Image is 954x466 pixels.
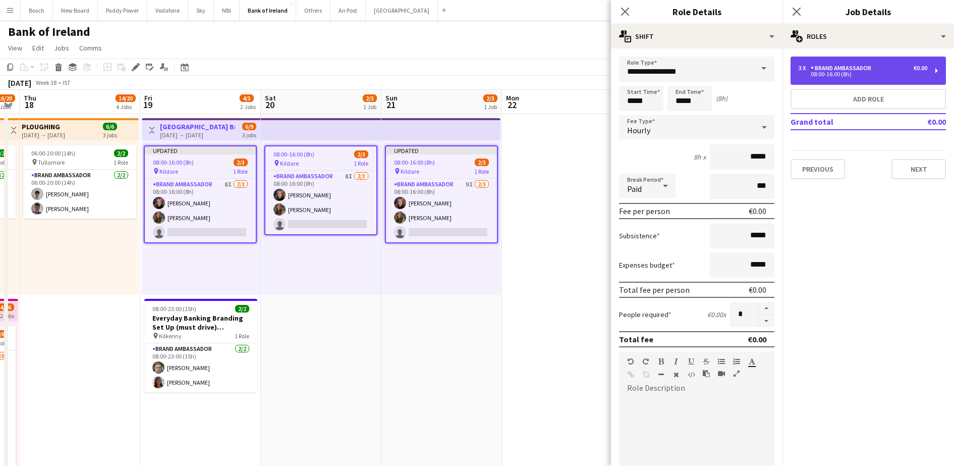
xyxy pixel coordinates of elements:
button: Fullscreen [733,370,740,378]
span: Mon [506,93,519,102]
button: Decrease [758,315,774,328]
span: 21 [384,99,398,111]
div: 1 Job [484,103,497,111]
div: Shift [611,24,782,48]
app-job-card: 08:00-16:00 (8h)2/3 Kildare1 RoleBrand Ambassador8I2/308:00-16:00 (8h)[PERSON_NAME][PERSON_NAME] [264,145,377,235]
div: [DATE] → [DATE] [160,131,235,139]
div: 06:00-20:00 (14h)2/2 Tullamore1 RoleBrand Ambassador2/206:00-20:00 (14h)[PERSON_NAME][PERSON_NAME] [23,145,136,219]
div: [DATE] → [DATE] [22,131,65,139]
span: 2/3 [483,94,497,102]
div: €0.00 [748,334,766,344]
button: Paste as plain text [703,370,710,378]
h3: [GEOGRAPHIC_DATA] Branding [160,122,235,131]
div: 3 x [799,65,811,72]
span: Edit [32,43,44,53]
span: 2/3 [475,159,489,166]
span: 06:00-20:00 (14h) [31,149,75,157]
span: 1 Role [474,168,489,175]
label: People required [619,310,671,319]
button: HTML Code [688,371,695,379]
app-card-role: Brand Ambassador2/206:00-20:00 (14h)[PERSON_NAME][PERSON_NAME] [23,170,136,219]
span: Paid [627,184,642,194]
button: Text Color [748,357,755,366]
div: Roles [782,24,954,48]
app-card-role: Brand Ambassador9I2/308:00-16:00 (8h)[PERSON_NAME][PERSON_NAME] [386,179,497,242]
span: 1 Role [114,159,128,166]
h3: Job Details [782,5,954,18]
div: Updated08:00-16:00 (8h)2/3 Kildare1 RoleBrand Ambassador8I2/308:00-16:00 (8h)[PERSON_NAME][PERSON... [144,145,257,243]
button: Sky [188,1,214,20]
div: 08:00-16:00 (8h) [799,72,927,77]
span: Tullamore [38,159,65,166]
span: 2/2 [235,305,249,313]
button: Vodafone [147,1,188,20]
a: Jobs [50,41,73,55]
div: €0.00 x [707,310,726,319]
div: €0.00 [749,285,766,295]
button: Bank of Ireland [240,1,296,20]
span: 6/6 [103,123,117,130]
label: Expenses budget [619,261,675,270]
div: Updated [386,146,497,154]
button: Increase [758,302,774,315]
span: View [8,43,22,53]
td: Grand total [791,114,898,130]
span: 2/2 [114,149,128,157]
span: 19 [143,99,152,111]
button: Bold [657,357,664,366]
button: Strikethrough [703,357,710,366]
app-job-card: 08:00-23:00 (15h)2/2Everyday Banking Branding Set Up (must drive) Overnight Kilkenny1 RoleBrand A... [144,299,257,392]
span: 22 [504,99,519,111]
span: Sun [385,93,398,102]
span: Thu [24,93,36,102]
button: Previous [791,159,845,179]
span: 14/20 [116,94,136,102]
button: Insert video [718,370,725,378]
span: 1 Role [354,160,368,167]
div: Fee per person [619,206,670,216]
span: Kilkenny [159,332,182,340]
div: 1 Job [363,103,376,111]
div: IST [63,79,71,86]
a: Comms [75,41,106,55]
span: Kildare [401,168,419,175]
app-card-role: Brand Ambassador2/208:00-23:00 (15h)[PERSON_NAME][PERSON_NAME] [144,343,257,392]
span: 2/3 [363,94,377,102]
app-job-card: Updated08:00-16:00 (8h)2/3 Kildare1 RoleBrand Ambassador9I2/308:00-16:00 (8h)[PERSON_NAME][PERSON... [385,145,498,243]
td: €0.00 [898,114,946,130]
div: Brand Ambassador [811,65,875,72]
span: 1 Role [235,332,249,340]
span: 2/3 [354,150,368,158]
button: Next [891,159,946,179]
h3: Role Details [611,5,782,18]
button: Others [296,1,330,20]
app-card-role: Brand Ambassador8I2/308:00-16:00 (8h)[PERSON_NAME][PERSON_NAME] [145,179,256,242]
div: 8h x [694,152,706,162]
button: Clear Formatting [672,371,680,379]
app-card-role: Brand Ambassador8I2/308:00-16:00 (8h)[PERSON_NAME][PERSON_NAME] [265,171,376,234]
div: (8h) [716,94,727,103]
button: NBI [214,1,240,20]
h3: Everyday Banking Branding Set Up (must drive) Overnight [144,314,257,332]
span: 08:00-16:00 (8h) [153,159,194,166]
button: Ordered List [733,357,740,366]
span: Comms [79,43,102,53]
span: Kildare [159,168,178,175]
button: Underline [688,357,695,366]
span: 08:00-16:00 (8h) [394,159,435,166]
label: Subsistence [619,231,660,240]
span: Hourly [627,125,650,135]
button: Paddy Power [98,1,147,20]
span: Fri [144,93,152,102]
span: 08:00-16:00 (8h) [273,150,314,158]
button: Add role [791,89,946,109]
div: 3 jobs [103,130,117,139]
button: [GEOGRAPHIC_DATA] [366,1,438,20]
div: €0.00 [914,65,927,72]
span: 08:00-23:00 (15h) [152,305,196,313]
span: Kildare [280,160,299,167]
a: Edit [28,41,48,55]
